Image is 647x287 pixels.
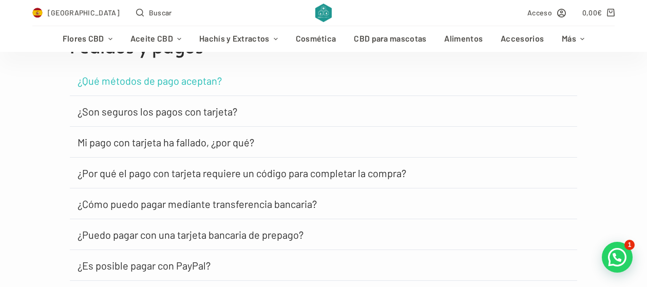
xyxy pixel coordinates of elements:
[32,7,120,18] a: Select Country
[582,8,602,17] bdi: 0,00
[78,199,317,209] a: ¿Cómo puedo pagar mediante transferencia bancaria?
[70,96,577,127] h3: ¿Son seguros los pagos con tarjeta?
[78,168,406,178] a: ¿Por qué el pago con tarjeta requiere un código para completar la compra?
[48,7,120,18] span: [GEOGRAPHIC_DATA]
[287,26,345,52] a: Cosmética
[78,75,222,86] a: ¿Qué métodos de pago aceptan?
[78,260,211,271] a: ¿Es posible pagar con PayPal?
[553,26,594,52] a: Más
[527,7,566,18] a: Acceso
[582,7,615,18] a: Carro de compra
[191,26,287,52] a: Hachís y Extractos
[597,8,602,17] span: €
[136,7,172,18] button: Abrir formulario de búsqueda
[78,106,237,117] a: ¿Son seguros los pagos con tarjeta?
[345,26,435,52] a: CBD para mascotas
[70,188,577,219] h3: ¿Cómo puedo pagar mediante transferencia bancaria?
[435,26,492,52] a: Alimentos
[32,8,43,18] img: ES Flag
[70,219,577,250] h3: ¿Puedo pagar con una tarjeta bancaria de prepago?
[527,7,552,18] span: Acceso
[70,127,577,158] h3: Mi pago con tarjeta ha fallado, ¿por qué?
[121,26,190,52] a: Aceite CBD
[492,26,553,52] a: Accesorios
[78,137,254,147] a: Mi pago con tarjeta ha fallado, ¿por qué?
[70,158,577,188] h3: ¿Por qué el pago con tarjeta requiere un código para completar la compra?
[70,250,577,281] h3: ¿Es posible pagar con PayPal?
[70,65,577,96] h3: ¿Qué métodos de pago aceptan?
[149,7,172,18] span: Buscar
[315,4,331,22] img: CBD Alchemy
[53,26,594,52] nav: Menú de cabecera
[78,229,303,240] a: ¿Puedo pagar con una tarjeta bancaria de prepago?
[53,26,121,52] a: Flores CBD
[70,37,577,55] h2: Pedidos y pagos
